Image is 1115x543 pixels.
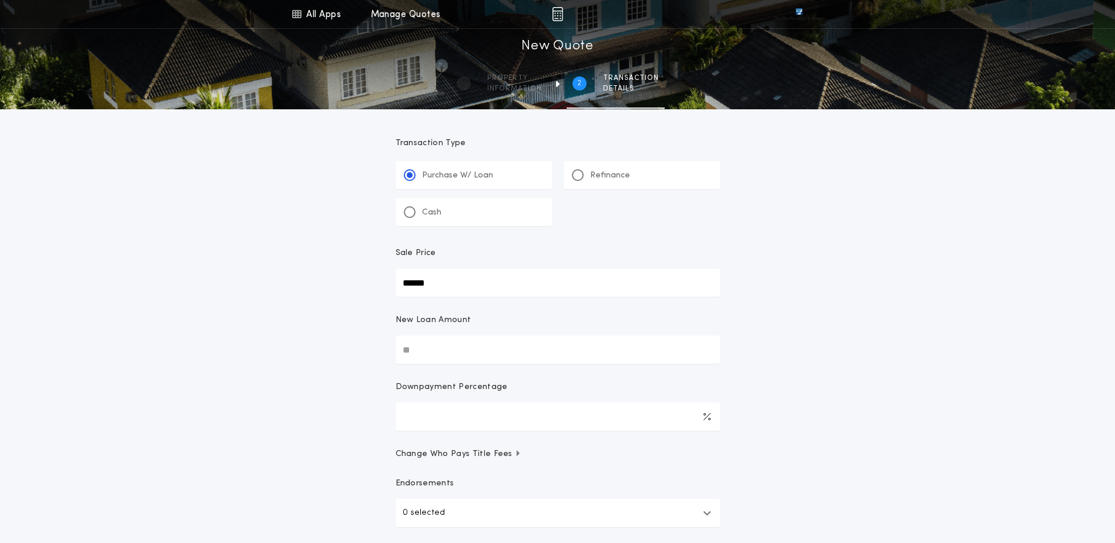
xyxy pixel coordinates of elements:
[396,403,720,431] input: Downpayment Percentage
[590,170,630,182] p: Refinance
[603,84,659,93] span: details
[396,314,471,326] p: New Loan Amount
[603,73,659,83] span: Transaction
[552,7,563,21] img: img
[396,448,720,460] button: Change Who Pays Title Fees
[577,79,581,88] h2: 2
[403,506,445,520] p: 0 selected
[521,37,593,56] h1: New Quote
[422,207,441,219] p: Cash
[396,499,720,527] button: 0 selected
[396,336,720,364] input: New Loan Amount
[774,8,823,20] img: vs-icon
[396,138,720,149] p: Transaction Type
[396,381,508,393] p: Downpayment Percentage
[396,269,720,297] input: Sale Price
[396,448,522,460] span: Change Who Pays Title Fees
[487,73,542,83] span: Property
[396,247,436,259] p: Sale Price
[396,478,720,490] p: Endorsements
[422,170,493,182] p: Purchase W/ Loan
[487,84,542,93] span: information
